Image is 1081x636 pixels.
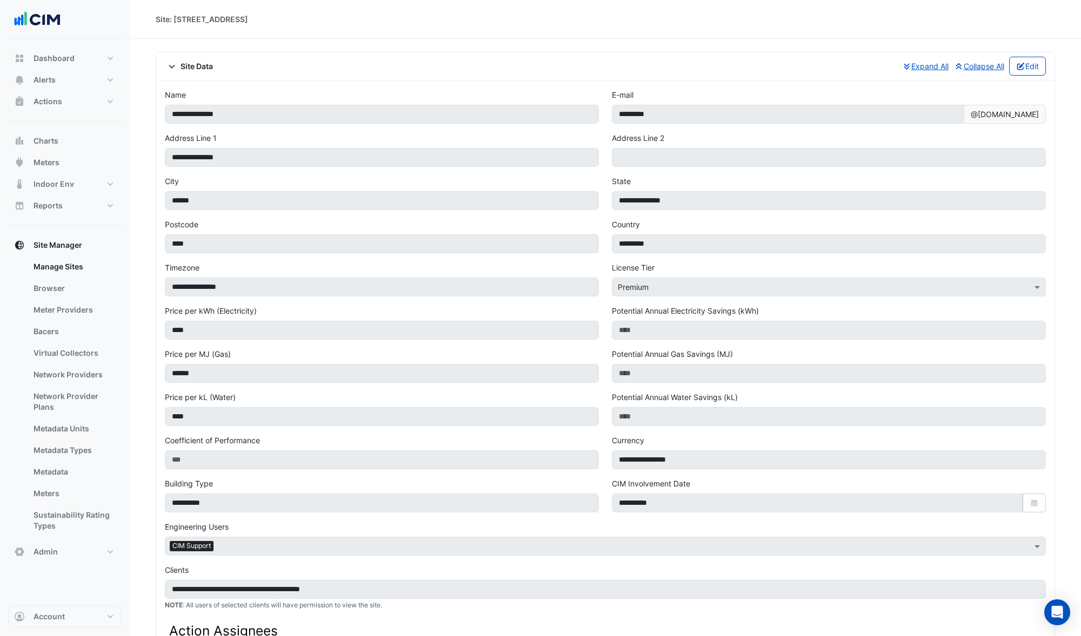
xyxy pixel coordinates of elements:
[612,219,640,230] label: Country
[612,478,690,489] label: CIM Involvement Date
[14,136,25,146] app-icon: Charts
[1009,57,1046,76] button: Edit
[9,606,121,627] button: Account
[9,91,121,112] button: Actions
[25,278,121,299] a: Browser
[14,546,25,557] app-icon: Admin
[34,53,75,64] span: Dashboard
[25,461,121,483] a: Metadata
[165,60,213,72] span: Site Data
[165,219,198,230] label: Postcode
[612,132,664,144] label: Address Line 2
[165,564,189,576] label: Clients
[34,136,58,146] span: Charts
[165,601,183,609] strong: NOTE
[14,75,25,85] app-icon: Alerts
[1044,599,1070,625] div: Open Intercom Messenger
[165,175,179,187] label: City
[25,385,121,418] a: Network Provider Plans
[34,240,82,251] span: Site Manager
[25,321,121,342] a: Bacers
[9,130,121,152] button: Charts
[156,13,248,25] div: Site: [STREET_ADDRESS]
[25,364,121,385] a: Network Providers
[170,541,213,551] span: CIM Support
[34,200,63,211] span: Reports
[9,173,121,195] button: Indoor Env
[165,521,229,532] label: Engineering Users
[9,234,121,256] button: Site Manager
[165,262,199,273] label: Timezone
[612,348,733,360] label: Potential Annual Gas Savings (MJ)
[612,435,644,446] label: Currency
[612,89,633,100] label: E-mail
[34,179,74,190] span: Indoor Env
[14,200,25,211] app-icon: Reports
[25,342,121,364] a: Virtual Collectors
[165,435,260,446] label: Coefficient of Performance
[34,157,59,168] span: Meters
[9,69,121,91] button: Alerts
[9,48,121,69] button: Dashboard
[9,152,121,173] button: Meters
[612,262,655,273] label: License Tier
[34,546,58,557] span: Admin
[14,179,25,190] app-icon: Indoor Env
[9,541,121,563] button: Admin
[165,89,186,100] label: Name
[165,478,213,489] label: Building Type
[9,195,121,216] button: Reports
[165,601,382,609] small: : All users of selected clients will have permission to view the site.
[902,57,950,76] button: Expand All
[25,256,121,278] a: Manage Sites
[14,53,25,64] app-icon: Dashboard
[165,305,257,316] label: Price per kWh (Electricity)
[34,75,56,85] span: Alerts
[953,57,1005,76] button: Collapse All
[9,256,121,541] div: Site Manager
[25,504,121,537] a: Sustainability Rating Types
[14,96,25,107] app-icon: Actions
[964,105,1046,124] span: @[DOMAIN_NAME]
[612,175,631,187] label: State
[25,299,121,321] a: Meter Providers
[165,132,217,144] label: Address Line 1
[25,418,121,439] a: Metadata Units
[14,240,25,251] app-icon: Site Manager
[34,96,62,107] span: Actions
[34,611,65,622] span: Account
[612,391,738,403] label: Potential Annual Water Savings (kL)
[165,348,231,360] label: Price per MJ (Gas)
[13,9,62,30] img: Company Logo
[165,391,236,403] label: Price per kL (Water)
[25,439,121,461] a: Metadata Types
[25,483,121,504] a: Meters
[612,305,759,316] label: Potential Annual Electricity Savings (kWh)
[14,157,25,168] app-icon: Meters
